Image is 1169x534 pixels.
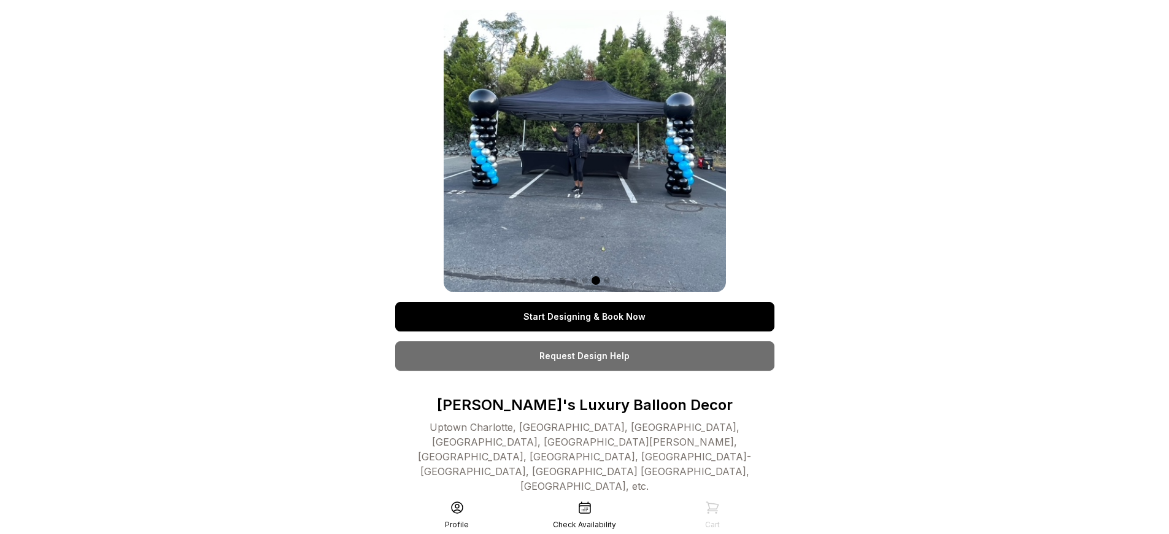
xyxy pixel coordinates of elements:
[395,302,774,331] a: Start Designing & Book Now
[445,520,469,530] div: Profile
[395,341,774,371] a: Request Design Help
[395,395,774,415] p: [PERSON_NAME]'s Luxury Balloon Decor
[553,520,616,530] div: Check Availability
[705,520,720,530] div: Cart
